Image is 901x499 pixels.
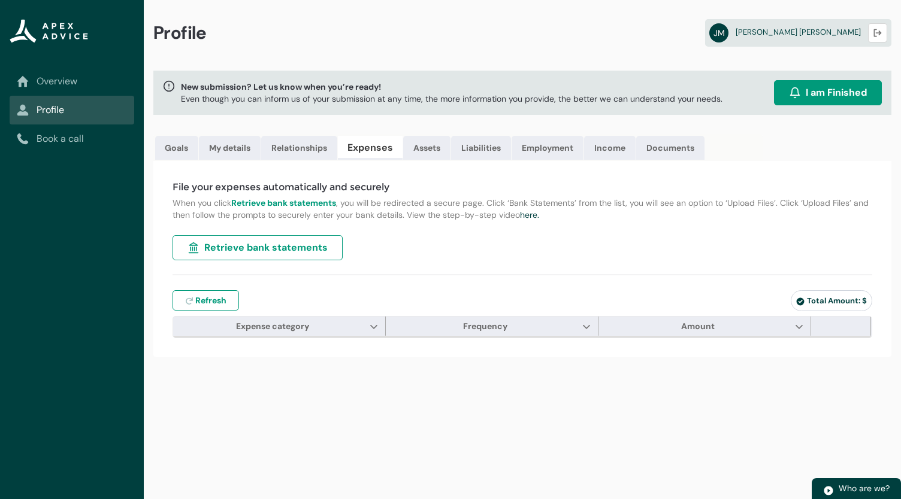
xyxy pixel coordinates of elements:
[204,241,328,255] span: Retrieve bank statements
[173,235,343,260] button: Retrieve bank statements
[512,136,583,160] a: Employment
[705,19,891,47] a: JM[PERSON_NAME] [PERSON_NAME]
[338,136,403,160] a: Expenses
[403,136,450,160] a: Assets
[868,23,887,42] button: Logout
[17,103,127,117] a: Profile
[181,93,722,105] p: Even though you can inform us of your submission at any time, the more information you provide, t...
[188,242,199,254] img: landmark.svg
[261,136,337,160] a: Relationships
[789,87,801,99] img: alarm.svg
[796,296,867,306] span: Total Amount: $
[823,485,834,496] img: play.svg
[791,290,872,311] lightning-badge: Total Amount
[10,19,88,43] img: Apex Advice Group
[10,67,134,153] nav: Sub page
[153,22,207,44] span: Profile
[806,86,867,100] span: I am Finished
[17,74,127,89] a: Overview
[181,81,722,93] span: New submission? Let us know when you’re ready!
[451,136,511,160] a: Liabilities
[173,180,872,194] h4: File your expenses automatically and securely
[839,483,890,494] span: Who are we?
[173,290,239,311] button: Refresh
[173,197,872,221] p: When you click , you will be redirected a secure page. Click ‘Bank Statements’ from the list, you...
[520,209,539,220] a: here.
[709,23,728,42] abbr: JM
[736,27,861,37] span: [PERSON_NAME] [PERSON_NAME]
[636,136,705,160] a: Documents
[774,80,882,105] button: I am Finished
[17,132,127,146] a: Book a call
[199,136,261,160] a: My details
[155,136,198,160] a: Goals
[231,197,336,208] strong: Retrieve bank statements
[584,136,636,160] a: Income
[195,294,226,306] span: Refresh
